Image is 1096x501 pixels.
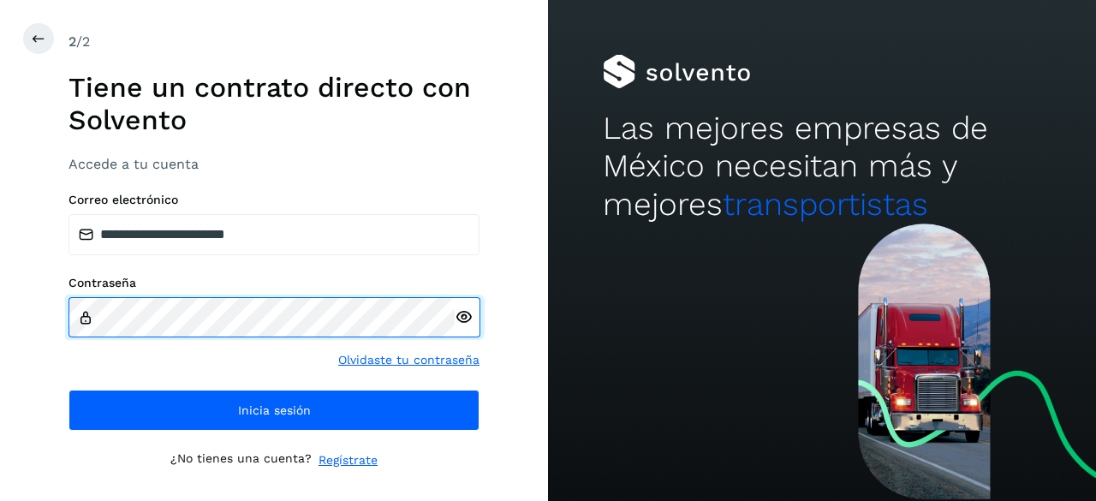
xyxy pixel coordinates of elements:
h2: Las mejores empresas de México necesitan más y mejores [603,110,1041,224]
span: Inicia sesión [238,404,311,416]
label: Correo electrónico [68,193,479,207]
h1: Tiene un contrato directo con Solvento [68,71,479,137]
span: transportistas [723,186,928,223]
a: Regístrate [319,451,378,469]
p: ¿No tienes una cuenta? [170,451,312,469]
label: Contraseña [68,276,479,290]
a: Olvidaste tu contraseña [338,351,479,369]
button: Inicia sesión [68,390,479,431]
h3: Accede a tu cuenta [68,156,479,172]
